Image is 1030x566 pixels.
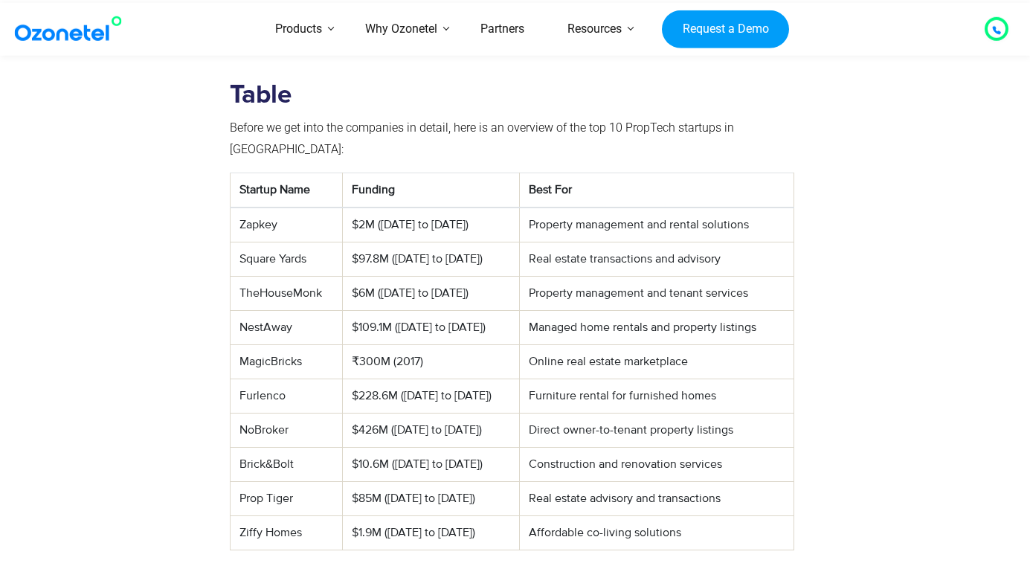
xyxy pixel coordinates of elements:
[343,277,519,311] td: $6M ([DATE] to [DATE])
[519,448,794,482] td: Construction and renovation services
[230,414,343,448] td: NoBroker
[344,3,459,56] a: Why Ozonetel
[230,448,343,482] td: Brick&Bolt
[230,82,292,108] strong: Table
[343,414,519,448] td: $426M ([DATE] to [DATE])
[343,173,519,208] th: Funding
[519,173,794,208] th: Best For
[343,482,519,516] td: $85M ([DATE] to [DATE])
[343,516,519,550] td: $1.9M ([DATE] to [DATE])
[230,379,343,414] td: Furlenco
[546,3,643,56] a: Resources
[230,482,343,516] td: Prop Tiger
[519,516,794,550] td: Affordable co-living solutions
[254,3,344,56] a: Products
[519,242,794,277] td: Real estate transactions and advisory
[343,448,519,482] td: $10.6M ([DATE] to [DATE])
[230,173,343,208] th: Startup Name
[343,345,519,379] td: ₹300M (2017)
[230,120,734,156] span: Before we get into the companies in detail, here is an overview of the top 10 PropTech startups i...
[519,379,794,414] td: Furniture rental for furnished homes
[230,516,343,550] td: Ziffy Homes
[343,379,519,414] td: $228.6M ([DATE] to [DATE])
[519,208,794,242] td: Property management and rental solutions
[519,311,794,345] td: Managed home rentals and property listings
[519,345,794,379] td: Online real estate marketplace
[343,208,519,242] td: $2M ([DATE] to [DATE])
[230,311,343,345] td: NestAway
[230,208,343,242] td: Zapkey
[459,3,546,56] a: Partners
[343,311,519,345] td: $109.1M ([DATE] to [DATE])
[519,482,794,516] td: Real estate advisory and transactions
[230,345,343,379] td: MagicBricks
[519,277,794,311] td: Property management and tenant services
[230,277,343,311] td: TheHouseMonk
[230,242,343,277] td: Square Yards
[662,10,789,48] a: Request a Demo
[343,242,519,277] td: $97.8M ([DATE] to [DATE])
[519,414,794,448] td: Direct owner-to-tenant property listings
